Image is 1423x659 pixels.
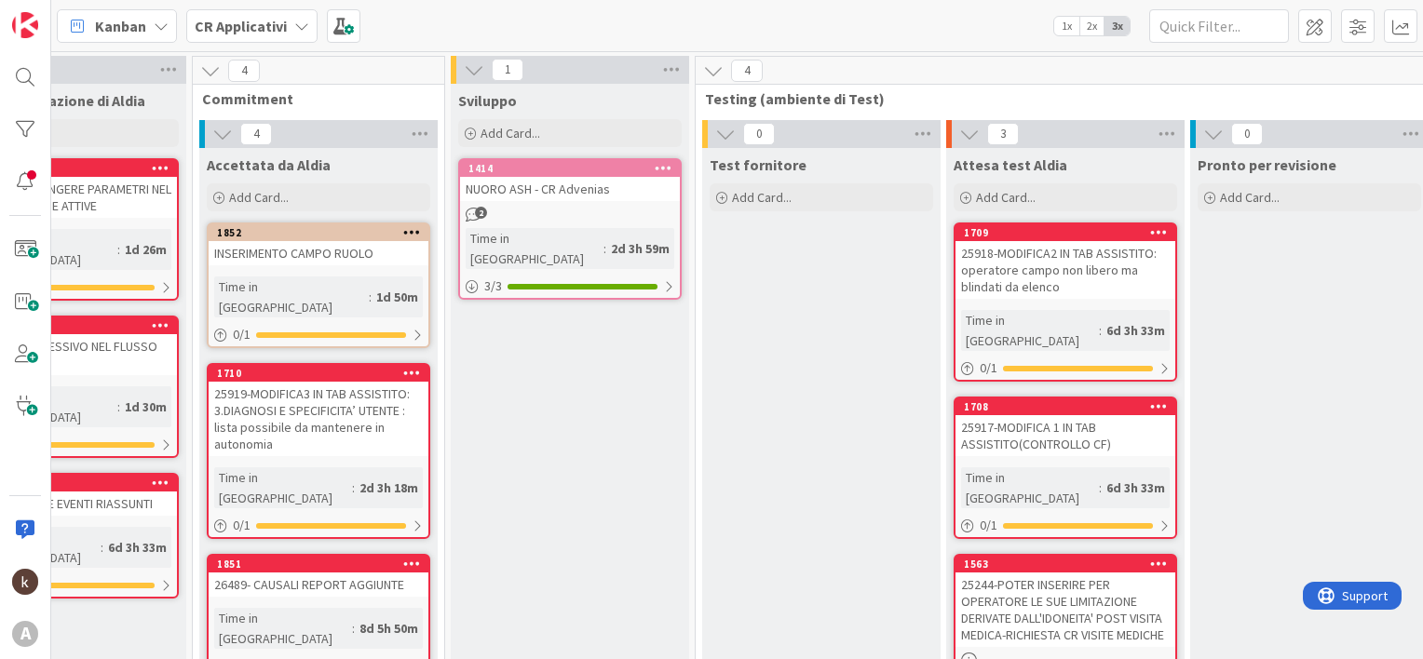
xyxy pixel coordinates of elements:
[214,608,352,649] div: Time in [GEOGRAPHIC_DATA]
[492,59,523,81] span: 1
[980,516,997,535] span: 0 / 1
[228,60,260,82] span: 4
[117,397,120,417] span: :
[209,572,428,597] div: 26489- CAUSALI REPORT AGGIUNTE
[955,356,1175,380] div: 0/1
[209,224,428,265] div: 1852INSERIMENTO CAMPO RUOLO
[980,358,997,378] span: 0 / 1
[955,224,1175,299] div: 170925918-MODIFICA2 IN TAB ASSISTITO: operatore campo non libero ma blindati da elenco
[743,123,775,145] span: 0
[606,238,674,259] div: 2d 3h 59m
[710,155,806,174] span: Test fornitore
[233,516,251,535] span: 0 / 1
[101,537,103,558] span: :
[481,125,540,141] span: Add Card...
[955,514,1175,537] div: 0/1
[964,558,1175,571] div: 1563
[39,3,85,25] span: Support
[475,207,487,219] span: 2
[209,365,428,382] div: 1710
[1105,17,1130,35] span: 3x
[1198,155,1336,174] span: Pronto per revisione
[355,477,423,498] div: 2d 3h 18m
[209,556,428,572] div: 1851
[217,367,428,380] div: 1710
[1102,477,1170,498] div: 6d 3h 33m
[229,189,289,206] span: Add Card...
[955,398,1175,456] div: 170825917-MODIFICA 1 IN TAB ASSISTITO(CONTROLLO CF)
[207,155,331,174] span: Accettata da Aldia
[209,224,428,241] div: 1852
[240,123,272,145] span: 4
[1220,189,1280,206] span: Add Card...
[209,323,428,346] div: 0/1
[202,89,421,108] span: Commitment
[458,91,517,110] span: Sviluppo
[209,365,428,456] div: 171025919-MODIFICA3 IN TAB ASSISTITO: 3.DIAGNOSI E SPECIFICITA’ UTENTE : lista possibile da mante...
[12,569,38,595] img: kh
[1102,320,1170,341] div: 6d 3h 33m
[964,226,1175,239] div: 1709
[120,397,171,417] div: 1d 30m
[195,17,287,35] b: CR Applicativi
[955,556,1175,572] div: 1563
[120,239,171,260] div: 1d 26m
[209,241,428,265] div: INSERIMENTO CAMPO RUOLO
[954,155,1067,174] span: Attesa test Aldia
[964,400,1175,413] div: 1708
[1099,320,1102,341] span: :
[1149,9,1289,43] input: Quick Filter...
[214,276,369,317] div: Time in [GEOGRAPHIC_DATA]
[209,556,428,597] div: 185126489- CAUSALI REPORT AGGIUNTE
[460,177,680,201] div: NUORO ASH - CR Advenias
[233,325,251,344] span: 0 / 1
[372,287,423,307] div: 1d 50m
[103,537,171,558] div: 6d 3h 33m
[603,238,606,259] span: :
[1054,17,1079,35] span: 1x
[1079,17,1105,35] span: 2x
[12,621,38,647] div: A
[955,556,1175,647] div: 156325244-POTER INSERIRE PER OPERATORE LE SUE LIMITAZIONE DERIVATE DALL'IDONEITA' POST VISITA MED...
[955,224,1175,241] div: 1709
[484,276,502,296] span: 3 / 3
[955,572,1175,647] div: 25244-POTER INSERIRE PER OPERATORE LE SUE LIMITAZIONE DERIVATE DALL'IDONEITA' POST VISITA MEDICA-...
[976,189,1036,206] span: Add Card...
[214,467,352,508] div: Time in [GEOGRAPHIC_DATA]
[460,160,680,201] div: 1414NUORO ASH - CR Advenias
[1099,477,1102,498] span: :
[955,415,1175,456] div: 25917-MODIFICA 1 IN TAB ASSISTITO(CONTROLLO CF)
[95,15,146,37] span: Kanban
[731,60,763,82] span: 4
[987,123,1019,145] span: 3
[1231,123,1263,145] span: 0
[961,310,1099,351] div: Time in [GEOGRAPHIC_DATA]
[466,228,603,269] div: Time in [GEOGRAPHIC_DATA]
[460,275,680,298] div: 3/3
[217,226,428,239] div: 1852
[369,287,372,307] span: :
[355,618,423,639] div: 8d 5h 50m
[352,477,355,498] span: :
[732,189,792,206] span: Add Card...
[955,398,1175,415] div: 1708
[209,514,428,537] div: 0/1
[460,160,680,177] div: 1414
[955,241,1175,299] div: 25918-MODIFICA2 IN TAB ASSISTITO: operatore campo non libero ma blindati da elenco
[209,382,428,456] div: 25919-MODIFICA3 IN TAB ASSISTITO: 3.DIAGNOSI E SPECIFICITA’ UTENTE : lista possibile da mantenere...
[12,12,38,38] img: Visit kanbanzone.com
[217,558,428,571] div: 1851
[961,467,1099,508] div: Time in [GEOGRAPHIC_DATA]
[352,618,355,639] span: :
[117,239,120,260] span: :
[468,162,680,175] div: 1414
